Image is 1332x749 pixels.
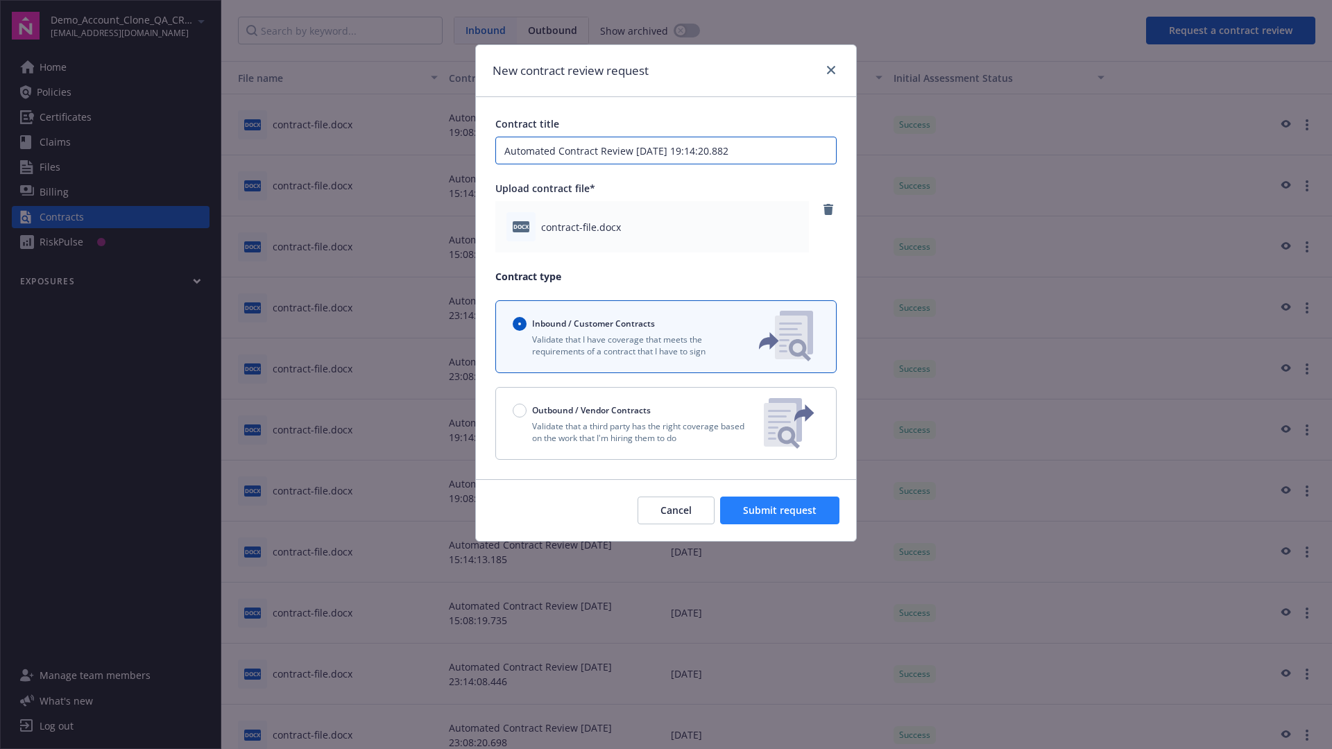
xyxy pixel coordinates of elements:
[495,300,837,373] button: Inbound / Customer ContractsValidate that I have coverage that meets the requirements of a contra...
[743,503,817,517] span: Submit request
[513,420,753,444] p: Validate that a third party has the right coverage based on the work that I'm hiring them to do
[513,221,529,232] span: docx
[820,201,837,218] a: remove
[541,220,621,234] span: contract-file.docx
[495,182,595,195] span: Upload contract file*
[513,317,527,331] input: Inbound / Customer Contracts
[493,62,649,80] h1: New contract review request
[638,497,715,524] button: Cancel
[495,137,837,164] input: Enter a title for this contract
[495,117,559,130] span: Contract title
[660,503,692,517] span: Cancel
[823,62,839,78] a: close
[495,269,837,284] p: Contract type
[532,318,655,329] span: Inbound / Customer Contracts
[513,404,527,417] input: Outbound / Vendor Contracts
[513,334,736,357] p: Validate that I have coverage that meets the requirements of a contract that I have to sign
[720,497,839,524] button: Submit request
[495,387,837,460] button: Outbound / Vendor ContractsValidate that a third party has the right coverage based on the work t...
[532,404,651,416] span: Outbound / Vendor Contracts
